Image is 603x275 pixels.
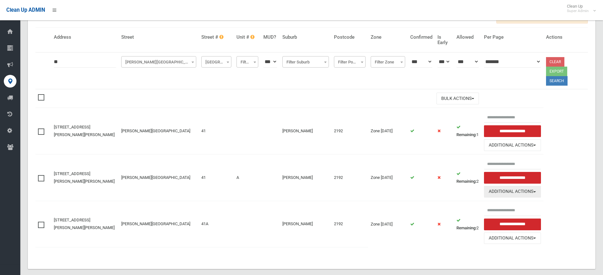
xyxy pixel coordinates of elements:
[119,201,198,247] td: [PERSON_NAME][GEOGRAPHIC_DATA]
[199,108,234,154] td: 41
[201,35,231,40] h4: Street #
[334,56,366,68] span: Filter Postcode
[368,108,408,154] td: Zone [DATE]
[546,76,568,86] button: Search
[236,56,258,68] span: Filter Unit #
[203,58,230,67] span: Filter Street #
[368,201,408,247] td: Zone [DATE]
[54,35,116,40] h4: Address
[54,171,115,184] a: [STREET_ADDRESS][PERSON_NAME][PERSON_NAME]
[546,57,564,67] a: Clear
[54,125,115,137] a: [STREET_ADDRESS][PERSON_NAME][PERSON_NAME]
[334,35,366,40] h4: Postcode
[6,7,45,13] span: Clean Up ADMIN
[410,35,432,40] h4: Confirmed
[484,35,541,40] h4: Per Page
[372,58,404,67] span: Filter Zone
[199,154,234,201] td: 41
[484,232,541,244] button: Additional Actions
[437,35,451,45] h4: Is Early
[546,35,585,40] h4: Actions
[456,132,476,137] strong: Remaining:
[119,108,198,154] td: [PERSON_NAME][GEOGRAPHIC_DATA]
[238,58,257,67] span: Filter Unit #
[123,58,194,67] span: Drummond Street (BELMORE)
[484,186,541,198] button: Additional Actions
[368,154,408,201] td: Zone [DATE]
[546,67,567,76] button: Export
[454,154,481,201] td: 2
[456,179,476,184] strong: Remaining:
[234,154,261,201] td: A
[331,154,368,201] td: 2192
[282,35,329,40] h4: Suburb
[564,4,595,13] span: Clean Up
[121,35,196,40] h4: Street
[284,58,327,67] span: Filter Suburb
[454,108,481,154] td: 1
[236,35,258,40] h4: Unit #
[336,58,364,67] span: Filter Postcode
[201,56,231,68] span: Filter Street #
[331,108,368,154] td: 2192
[119,154,198,201] td: [PERSON_NAME][GEOGRAPHIC_DATA]
[280,201,331,247] td: [PERSON_NAME]
[263,35,277,40] h4: MUD?
[54,218,115,230] a: [STREET_ADDRESS][PERSON_NAME][PERSON_NAME]
[121,56,196,68] span: Drummond Street (BELMORE)
[280,108,331,154] td: [PERSON_NAME]
[331,201,368,247] td: 2192
[484,139,541,151] button: Additional Actions
[437,93,479,104] button: Bulk Actions
[371,56,405,68] span: Filter Zone
[456,35,479,40] h4: Allowed
[282,56,329,68] span: Filter Suburb
[454,201,481,247] td: 2
[199,201,234,247] td: 41A
[371,35,405,40] h4: Zone
[280,154,331,201] td: [PERSON_NAME]
[456,226,476,230] strong: Remaining:
[567,9,589,13] small: Super Admin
